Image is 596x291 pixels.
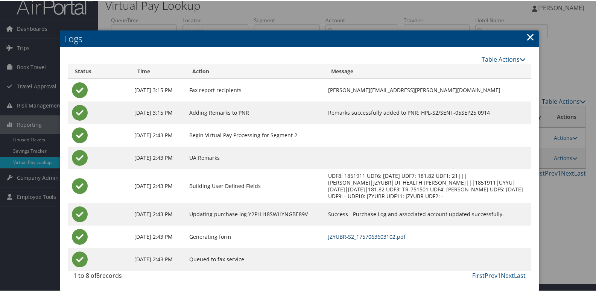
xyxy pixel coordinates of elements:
td: [DATE] 2:43 PM [131,146,185,168]
a: Next [501,271,514,279]
a: Close [526,29,535,44]
a: Table Actions [482,55,526,63]
a: Last [514,271,526,279]
a: JZYUBR-S2_1757063603102.pdf [328,232,406,239]
td: Fax report recipients [185,78,325,101]
td: [DATE] 2:43 PM [131,123,185,146]
td: Remarks successfully added to PNR: HPL-S2/SENT-05SEP25 0914 [324,101,531,123]
a: Prev [485,271,497,279]
td: UA Remarks [185,146,325,168]
td: Generating form [185,225,325,247]
td: Building User Defined Fields [185,168,325,202]
th: Message: activate to sort column ascending [324,64,531,78]
td: Updating purchase log Y2PLH18SWHYNGBE89V [185,202,325,225]
td: [PERSON_NAME][EMAIL_ADDRESS][PERSON_NAME][DOMAIN_NAME] [324,78,531,101]
td: [DATE] 2:43 PM [131,168,185,202]
td: UDF8: 1851911 UDF6: [DATE] UDF7: 181.82 UDF1: 21|||[PERSON_NAME]|JZYUBR|UT HEALTH [PERSON_NAME]||... [324,168,531,202]
td: Adding Remarks to PNR [185,101,325,123]
a: First [472,271,485,279]
td: [DATE] 3:15 PM [131,78,185,101]
a: 1 [497,271,501,279]
td: Queued to fax service [185,247,325,270]
th: Action: activate to sort column ascending [185,64,325,78]
th: Status: activate to sort column ascending [68,64,131,78]
td: [DATE] 2:43 PM [131,202,185,225]
td: [DATE] 2:43 PM [131,225,185,247]
td: Begin Virtual Pay Processing for Segment 2 [185,123,325,146]
th: Time: activate to sort column ascending [131,64,185,78]
td: Success - Purchase Log and associated account updated successfully. [324,202,531,225]
div: 1 to 8 of records [73,270,178,283]
h2: Logs [60,30,539,46]
span: 8 [96,271,100,279]
td: [DATE] 3:15 PM [131,101,185,123]
td: [DATE] 2:43 PM [131,247,185,270]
